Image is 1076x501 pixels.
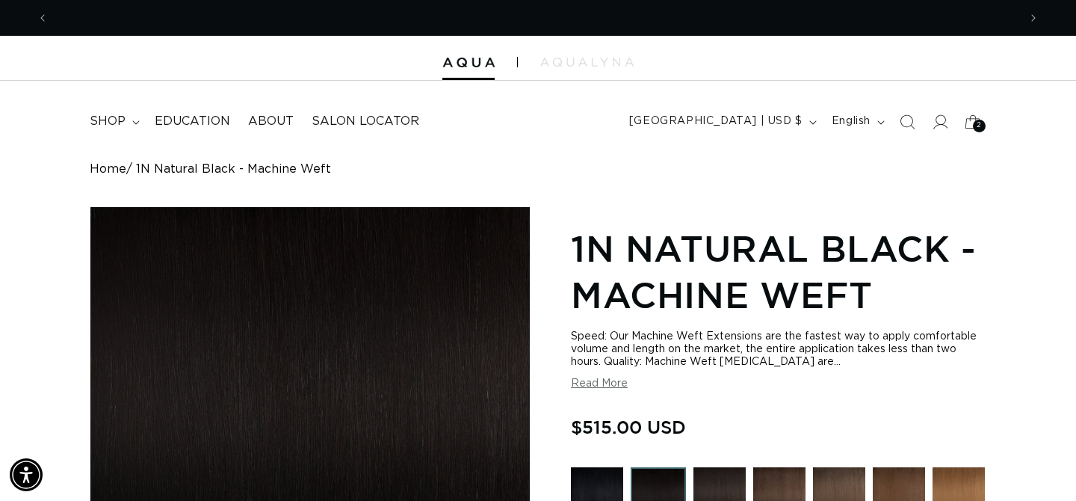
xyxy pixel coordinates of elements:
span: shop [90,114,126,129]
div: Speed: Our Machine Weft Extensions are the fastest way to apply comfortable volume and length on ... [571,331,986,369]
summary: Search [891,105,924,138]
span: English [832,114,871,129]
nav: breadcrumbs [90,162,986,176]
span: About [248,114,294,129]
span: [GEOGRAPHIC_DATA] | USD $ [629,114,803,129]
div: Accessibility Menu [10,458,43,491]
span: 1N Natural Black - Machine Weft [136,162,331,176]
span: Education [155,114,230,129]
span: $515.00 USD [571,413,686,441]
button: Read More [571,378,628,390]
span: PREMIUM HAIR EXTENSIONS. NO GUESSWORK. [432,12,667,22]
a: Education [146,105,239,138]
a: Home [90,162,126,176]
span: Salon Locator [312,114,419,129]
button: [GEOGRAPHIC_DATA] | USD $ [620,108,823,136]
button: Next announcement [1017,4,1050,32]
h1: 1N Natural Black - Machine Weft [571,225,986,319]
a: About [239,105,303,138]
img: aqualyna.com [540,58,634,67]
iframe: Chat Widget [1001,429,1076,501]
summary: shop [81,105,146,138]
a: Salon Locator [303,105,428,138]
img: Aqua Hair Extensions [442,58,495,68]
button: Previous announcement [26,4,59,32]
span: 2 [977,120,982,132]
button: English [823,108,891,136]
